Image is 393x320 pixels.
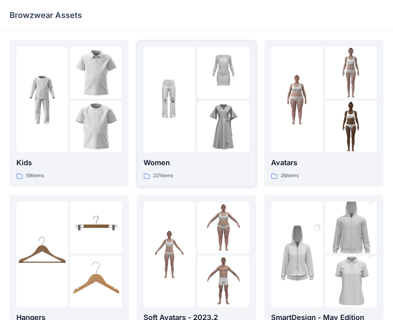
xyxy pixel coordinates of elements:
p: 59 items [26,172,44,180]
img: folder 1 [16,228,68,280]
a: folder 1folder 2folder 3Kids59items [10,40,129,187]
p: Browzwear Assets [10,10,82,21]
img: folder 1 [16,74,68,126]
img: folder 2 [70,47,122,98]
img: folder 2 [197,202,249,253]
p: Kids [16,157,122,168]
img: folder 2 [325,189,377,266]
img: folder 2 [197,47,249,98]
img: folder 1 [144,228,195,280]
img: folder 1 [271,216,323,293]
img: folder 2 [70,202,122,253]
p: 221 items [153,172,173,180]
p: Women [144,157,249,168]
img: folder 2 [325,47,377,98]
img: folder 1 [144,74,195,126]
img: folder 3 [197,256,249,307]
p: Avatars [271,157,377,168]
img: folder 1 [271,74,323,126]
img: folder 3 [70,101,122,152]
p: 26 items [281,172,299,180]
a: folder 1folder 2folder 3Avatars26items [264,40,383,187]
img: folder 3 [70,256,122,307]
img: folder 3 [197,101,249,152]
img: folder 3 [325,101,377,152]
a: folder 1folder 2folder 3Women221items [137,40,256,187]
